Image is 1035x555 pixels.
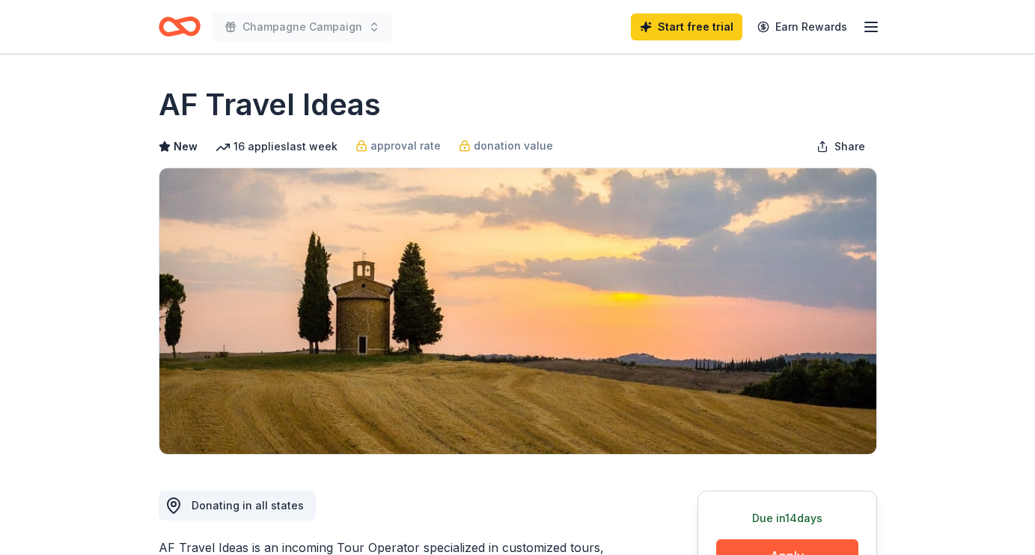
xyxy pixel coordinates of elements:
a: Home [159,9,201,44]
h1: AF Travel Ideas [159,84,381,126]
span: Donating in all states [192,499,304,512]
span: New [174,138,198,156]
a: Earn Rewards [748,13,856,40]
button: Share [805,132,877,162]
a: donation value [459,137,553,155]
a: approval rate [355,137,441,155]
span: approval rate [370,137,441,155]
span: donation value [474,137,553,155]
div: 16 applies last week [216,138,338,156]
img: Image for AF Travel Ideas [159,168,876,454]
button: Champagne Campaign [213,12,392,42]
a: Start free trial [631,13,742,40]
div: Due in 14 days [716,509,858,527]
span: Share [834,138,865,156]
span: Champagne Campaign [242,18,362,36]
